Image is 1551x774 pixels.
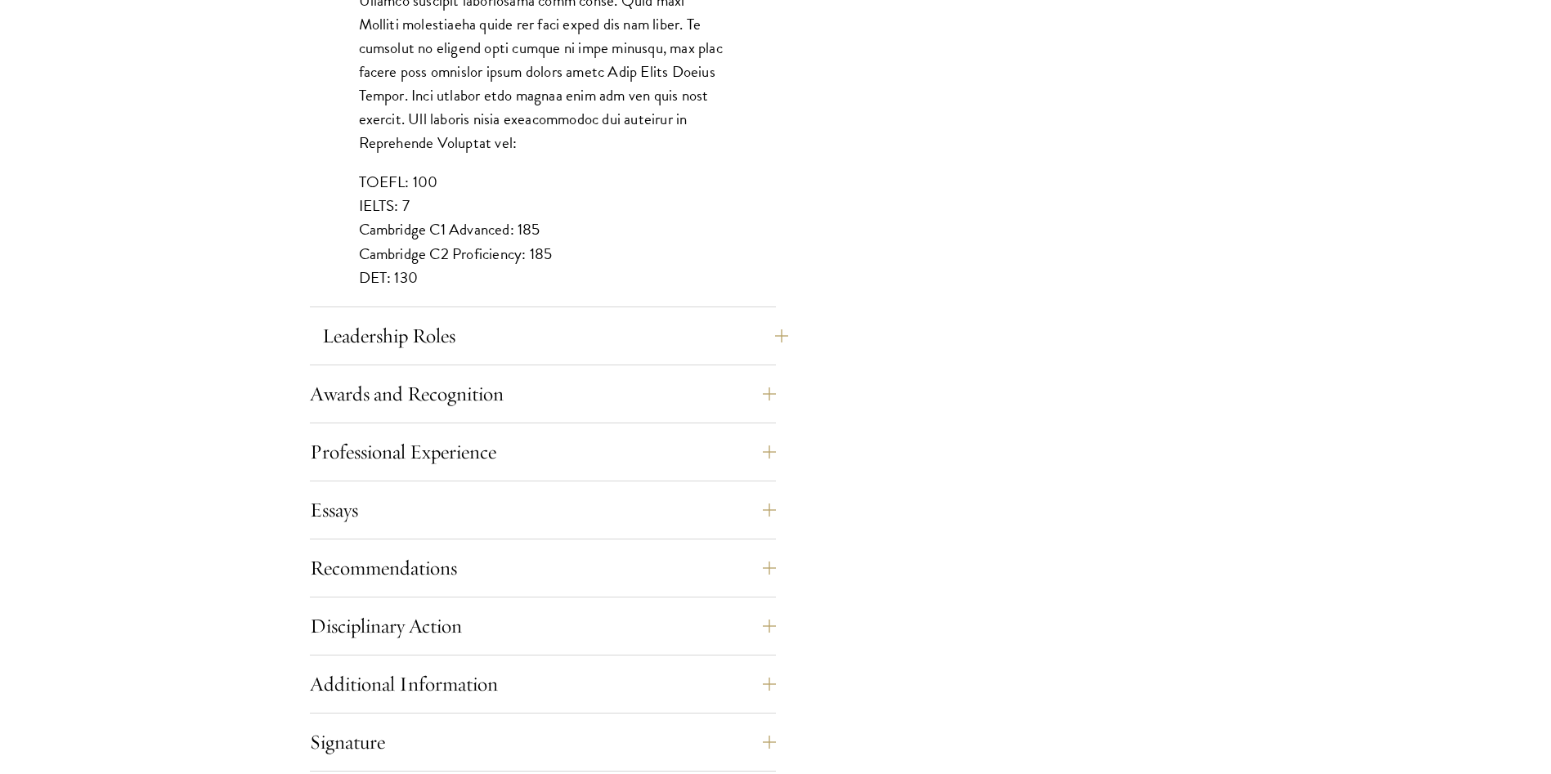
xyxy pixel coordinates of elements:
[310,432,776,472] button: Professional Experience
[310,374,776,414] button: Awards and Recognition
[310,664,776,704] button: Additional Information
[310,548,776,588] button: Recommendations
[310,723,776,762] button: Signature
[359,170,727,289] p: TOEFL: 100 IELTS: 7 Cambridge C1 Advanced: 185 Cambridge C2 Proficiency: 185 DET: 130
[310,606,776,646] button: Disciplinary Action
[322,316,788,356] button: Leadership Roles
[310,490,776,530] button: Essays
